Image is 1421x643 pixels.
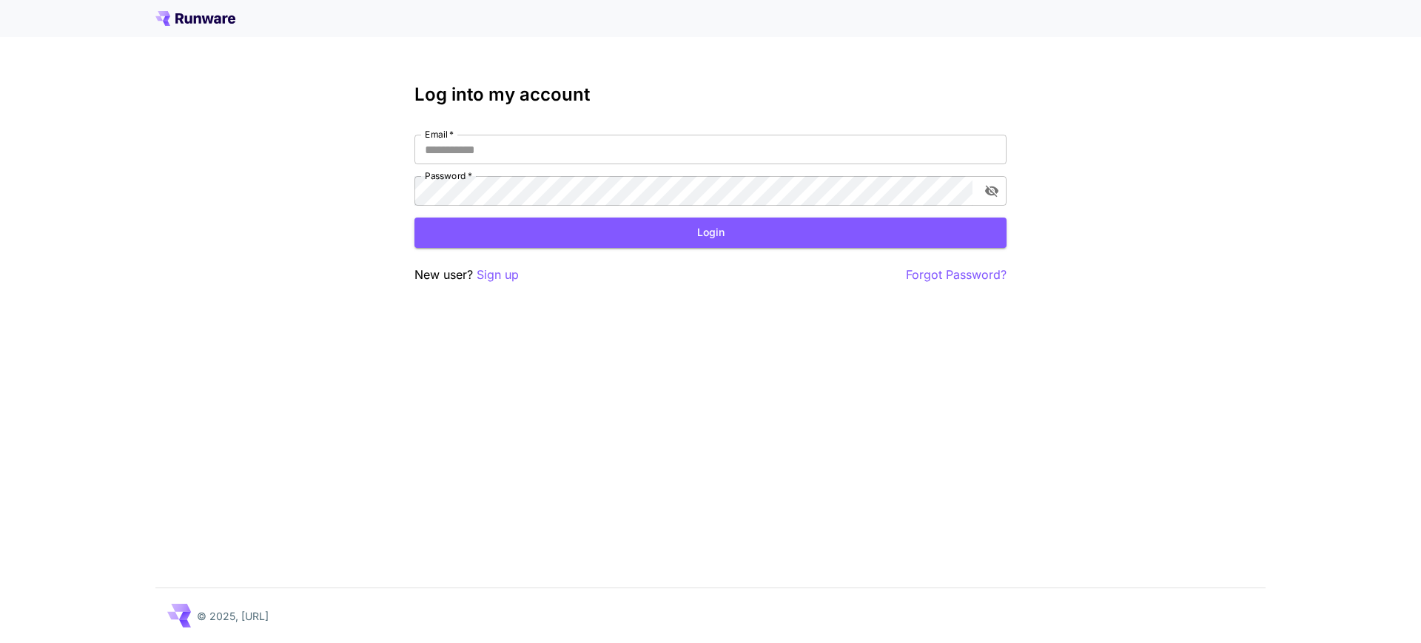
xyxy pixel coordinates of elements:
h3: Log into my account [414,84,1007,105]
p: © 2025, [URL] [197,608,269,624]
button: Login [414,218,1007,248]
button: Sign up [477,266,519,284]
label: Email [425,128,454,141]
label: Password [425,169,472,182]
button: toggle password visibility [978,178,1005,204]
p: New user? [414,266,519,284]
button: Forgot Password? [906,266,1007,284]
